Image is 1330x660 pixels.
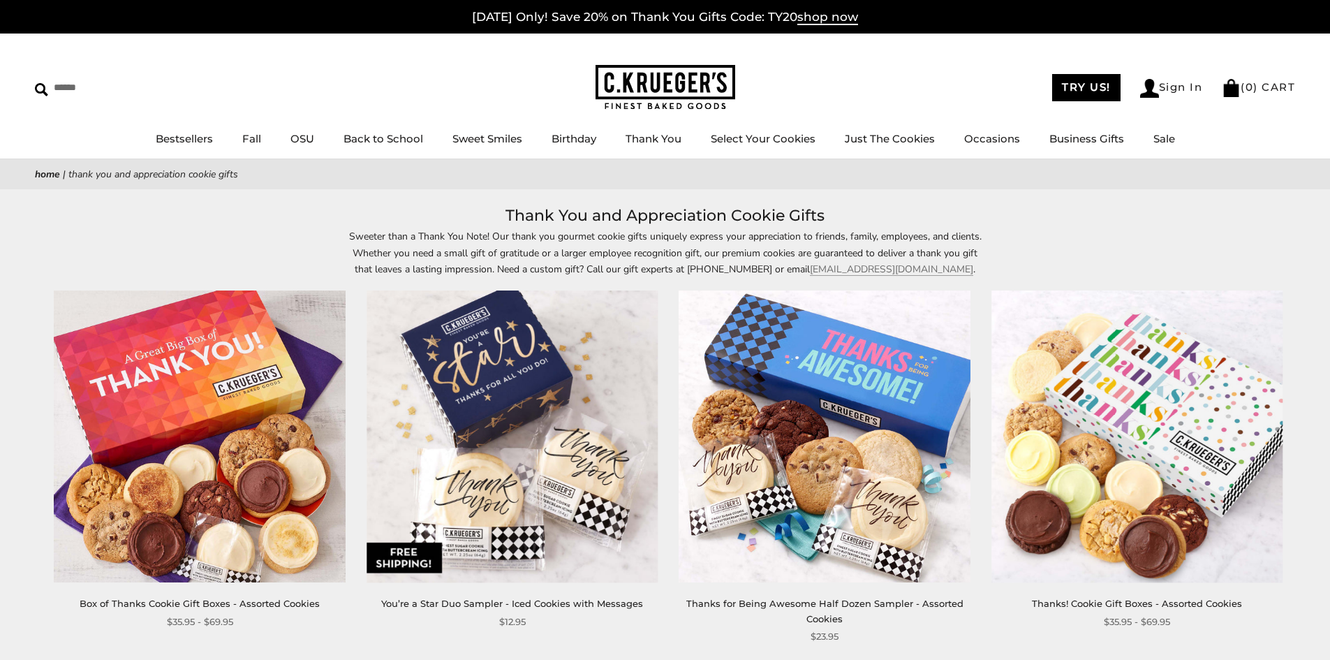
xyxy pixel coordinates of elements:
[35,168,60,181] a: Home
[367,291,658,582] img: You’re a Star Duo Sampler - Iced Cookies with Messages
[499,615,526,629] span: $12.95
[1140,79,1159,98] img: Account
[552,132,596,145] a: Birthday
[1222,80,1295,94] a: (0) CART
[1052,74,1121,101] a: TRY US!
[964,132,1020,145] a: Occasions
[991,291,1283,582] img: Thanks! Cookie Gift Boxes - Assorted Cookies
[1104,615,1170,629] span: $35.95 - $69.95
[1049,132,1124,145] a: Business Gifts
[1153,132,1175,145] a: Sale
[242,132,261,145] a: Fall
[711,132,815,145] a: Select Your Cookies
[452,132,522,145] a: Sweet Smiles
[1246,80,1254,94] span: 0
[626,132,681,145] a: Thank You
[845,132,935,145] a: Just The Cookies
[54,291,346,582] img: Box of Thanks Cookie Gift Boxes - Assorted Cookies
[1140,79,1203,98] a: Sign In
[156,132,213,145] a: Bestsellers
[35,166,1295,182] nav: breadcrumbs
[80,598,320,609] a: Box of Thanks Cookie Gift Boxes - Assorted Cookies
[290,132,314,145] a: OSU
[63,168,66,181] span: |
[472,10,858,25] a: [DATE] Only! Save 20% on Thank You Gifts Code: TY20shop now
[167,615,233,629] span: $35.95 - $69.95
[810,263,973,276] a: [EMAIL_ADDRESS][DOMAIN_NAME]
[343,132,423,145] a: Back to School
[679,291,970,582] img: Thanks for Being Awesome Half Dozen Sampler - Assorted Cookies
[686,598,963,624] a: Thanks for Being Awesome Half Dozen Sampler - Assorted Cookies
[344,228,987,277] p: Sweeter than a Thank You Note! Our thank you gourmet cookie gifts uniquely express your appreciat...
[797,10,858,25] span: shop now
[381,598,643,609] a: You’re a Star Duo Sampler - Iced Cookies with Messages
[35,83,48,96] img: Search
[35,77,201,98] input: Search
[1222,79,1241,97] img: Bag
[56,203,1274,228] h1: Thank You and Appreciation Cookie Gifts
[811,629,838,644] span: $23.95
[596,65,735,110] img: C.KRUEGER'S
[1032,598,1242,609] a: Thanks! Cookie Gift Boxes - Assorted Cookies
[68,168,238,181] span: Thank You and Appreciation Cookie Gifts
